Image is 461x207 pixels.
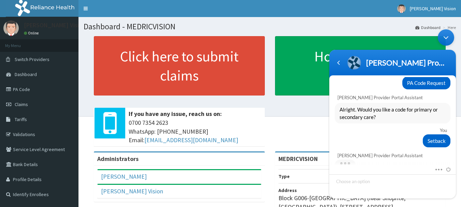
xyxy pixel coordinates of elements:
p: [PERSON_NAME] Vision [24,22,86,28]
span: 0700 7354 2623 WhatsApp: [PHONE_NUMBER] Email: [129,118,261,145]
span: Claims [15,101,28,107]
a: [PERSON_NAME] Vision [101,187,163,195]
b: Administrators [97,155,139,163]
a: How to Identify Enrollees [275,36,446,95]
img: User Image [397,4,406,13]
h1: Dashboard - MEDRICVISION [84,22,456,31]
a: [PERSON_NAME] [101,173,147,180]
span: [PERSON_NAME] Vision [410,5,456,12]
iframe: SalesIQ Chatwindow [326,26,459,202]
b: Address [278,187,297,193]
a: Dashboard [415,25,441,30]
a: Click here to submit claims [94,36,265,95]
span: Dashboard [15,71,37,77]
strong: MEDRICVISION [278,155,318,163]
li: Here [441,25,456,30]
b: If you have any issue, reach us on: [129,110,222,118]
img: User Image [3,20,19,36]
a: [EMAIL_ADDRESS][DOMAIN_NAME] [144,136,238,144]
a: Online [24,31,40,35]
span: Tariffs [15,116,27,122]
b: Type [278,173,290,179]
span: Switch Providers [15,56,49,62]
